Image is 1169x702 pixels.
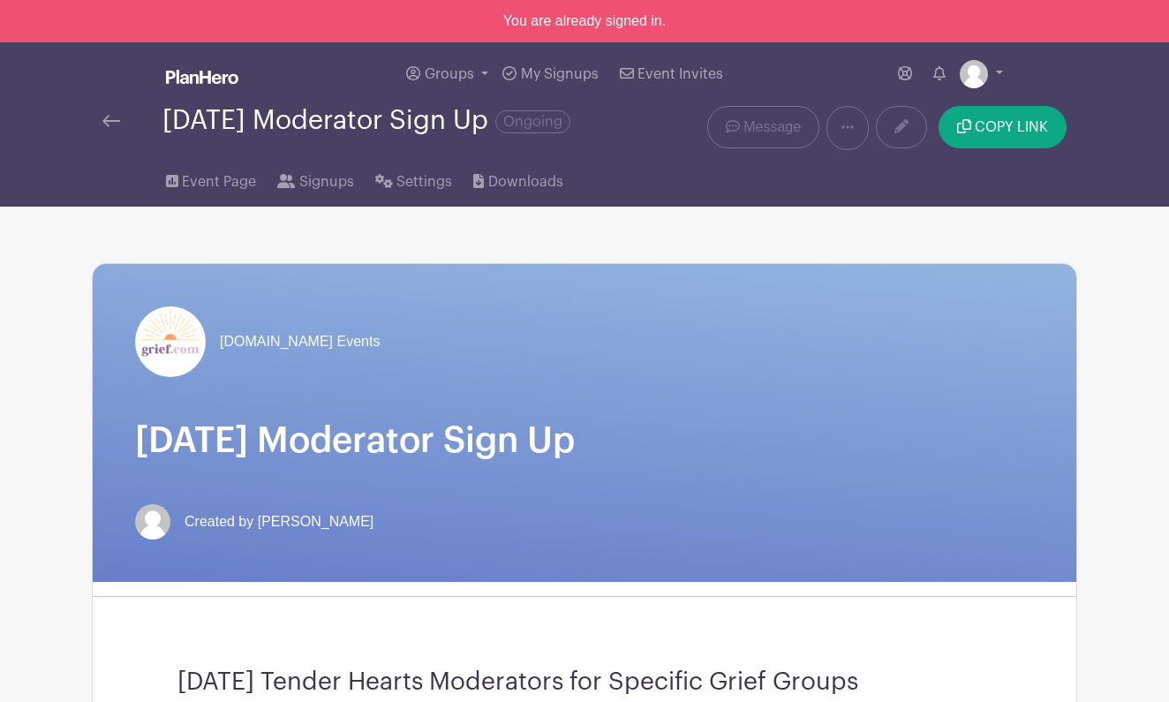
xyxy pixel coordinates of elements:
span: Signups [299,171,354,192]
span: Groups [425,67,474,81]
a: Downloads [473,150,562,207]
span: Settings [396,171,452,192]
img: grief-logo-planhero.png [135,306,206,377]
h3: [DATE] Tender Hearts Moderators for Specific Grief Groups [177,668,992,698]
img: logo_white-6c42ec7e38ccf1d336a20a19083b03d10ae64f83f12c07503d8b9e83406b4c7d.svg [166,70,238,84]
div: [DATE] Moderator Sign Up [162,106,570,135]
img: default-ce2991bfa6775e67f084385cd625a349d9dcbb7a52a09fb2fda1e96e2d18dcdb.png [960,60,988,88]
span: Event Invites [637,67,723,81]
span: Downloads [488,171,563,192]
span: COPY LINK [975,120,1048,134]
a: Event Page [166,150,256,207]
a: Event Invites [613,42,730,106]
span: Message [743,117,801,138]
a: Settings [375,150,452,207]
a: Message [707,106,819,148]
h1: [DATE] Moderator Sign Up [135,419,1034,462]
a: Groups [399,42,495,106]
span: Created by [PERSON_NAME] [185,511,373,532]
img: default-ce2991bfa6775e67f084385cd625a349d9dcbb7a52a09fb2fda1e96e2d18dcdb.png [135,504,170,540]
span: My Signups [521,67,599,81]
span: Event Page [182,171,256,192]
a: Signups [277,150,353,207]
a: My Signups [495,42,605,106]
button: COPY LINK [939,106,1067,148]
img: back-arrow-29a5d9b10d5bd6ae65dc969a981735edf675c4d7a1fe02e03b50dbd4ba3cdb55.svg [102,115,120,127]
span: Ongoing [495,110,570,133]
span: [DOMAIN_NAME] Events [220,331,380,352]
